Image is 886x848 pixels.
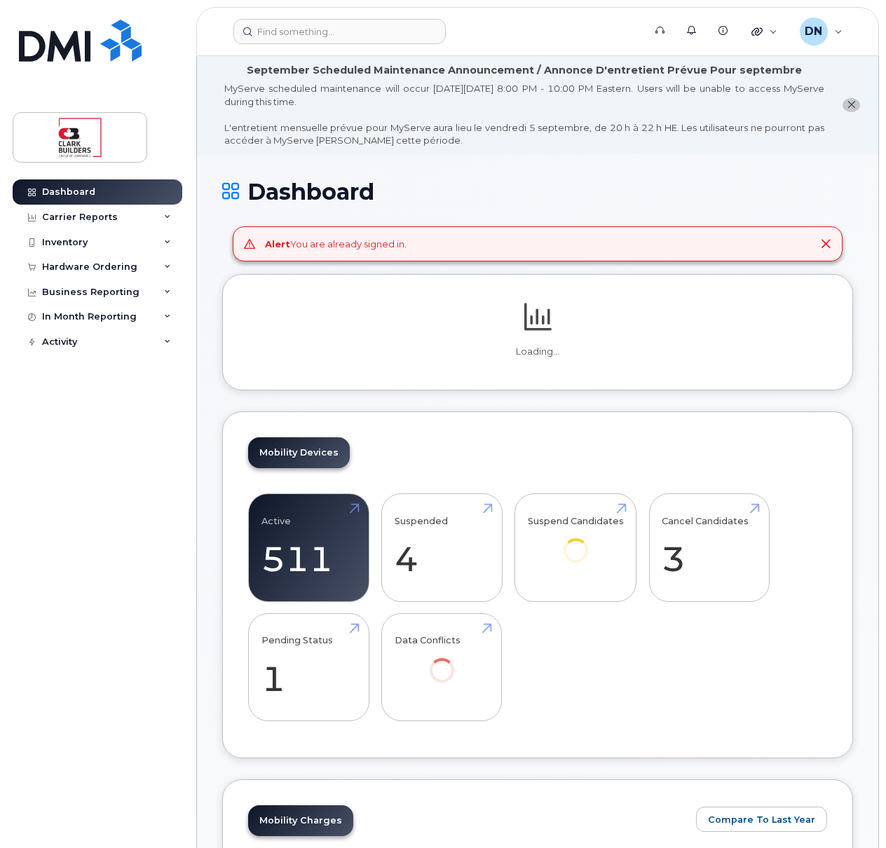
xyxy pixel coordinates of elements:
a: Active 511 [261,502,356,594]
strong: Alert [265,238,290,249]
span: Compare To Last Year [708,813,815,826]
div: You are already signed in. [265,238,407,251]
button: Compare To Last Year [696,807,827,832]
div: September Scheduled Maintenance Announcement / Annonce D'entretient Prévue Pour septembre [247,63,802,78]
a: Mobility Devices [248,437,350,468]
div: MyServe scheduled maintenance will occur [DATE][DATE] 8:00 PM - 10:00 PM Eastern. Users will be u... [224,82,824,147]
a: Pending Status 1 [261,621,356,713]
a: Suspend Candidates [528,502,624,582]
a: Mobility Charges [248,805,353,836]
button: close notification [843,98,860,113]
a: Data Conflicts [395,621,489,702]
h1: Dashboard [222,179,853,204]
a: Cancel Candidates 3 [662,502,756,594]
a: Suspended 4 [395,502,489,594]
p: Loading... [248,346,827,358]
